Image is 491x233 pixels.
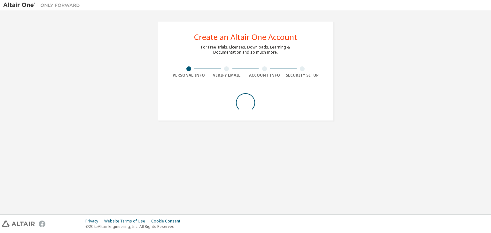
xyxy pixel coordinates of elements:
[194,33,297,41] div: Create an Altair One Account
[284,73,322,78] div: Security Setup
[3,2,83,8] img: Altair One
[2,221,35,227] img: altair_logo.svg
[151,219,184,224] div: Cookie Consent
[85,224,184,229] p: © 2025 Altair Engineering, Inc. All Rights Reserved.
[39,221,45,227] img: facebook.svg
[201,45,290,55] div: For Free Trials, Licenses, Downloads, Learning & Documentation and so much more.
[170,73,208,78] div: Personal Info
[104,219,151,224] div: Website Terms of Use
[208,73,246,78] div: Verify Email
[245,73,284,78] div: Account Info
[85,219,104,224] div: Privacy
